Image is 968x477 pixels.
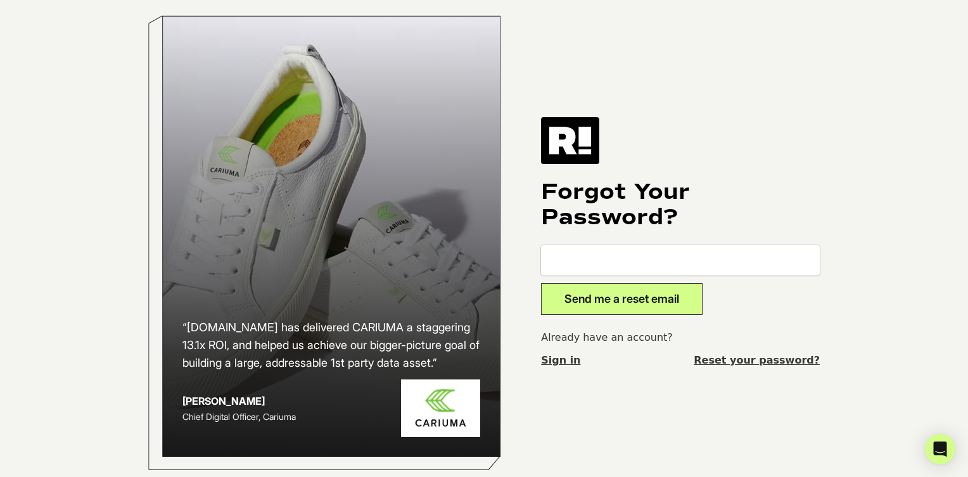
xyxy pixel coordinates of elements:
a: Sign in [541,353,580,368]
a: Reset your password? [694,353,820,368]
button: Send me a reset email [541,283,703,315]
img: Cariuma [401,379,480,437]
h1: Forgot Your Password? [541,179,820,230]
strong: [PERSON_NAME] [182,395,265,407]
p: Already have an account? [541,330,820,345]
span: Chief Digital Officer, Cariuma [182,411,296,422]
h2: “[DOMAIN_NAME] has delivered CARIUMA a staggering 13.1x ROI, and helped us achieve our bigger-pic... [182,319,480,372]
div: Open Intercom Messenger [925,434,955,464]
img: Retention.com [541,117,599,164]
